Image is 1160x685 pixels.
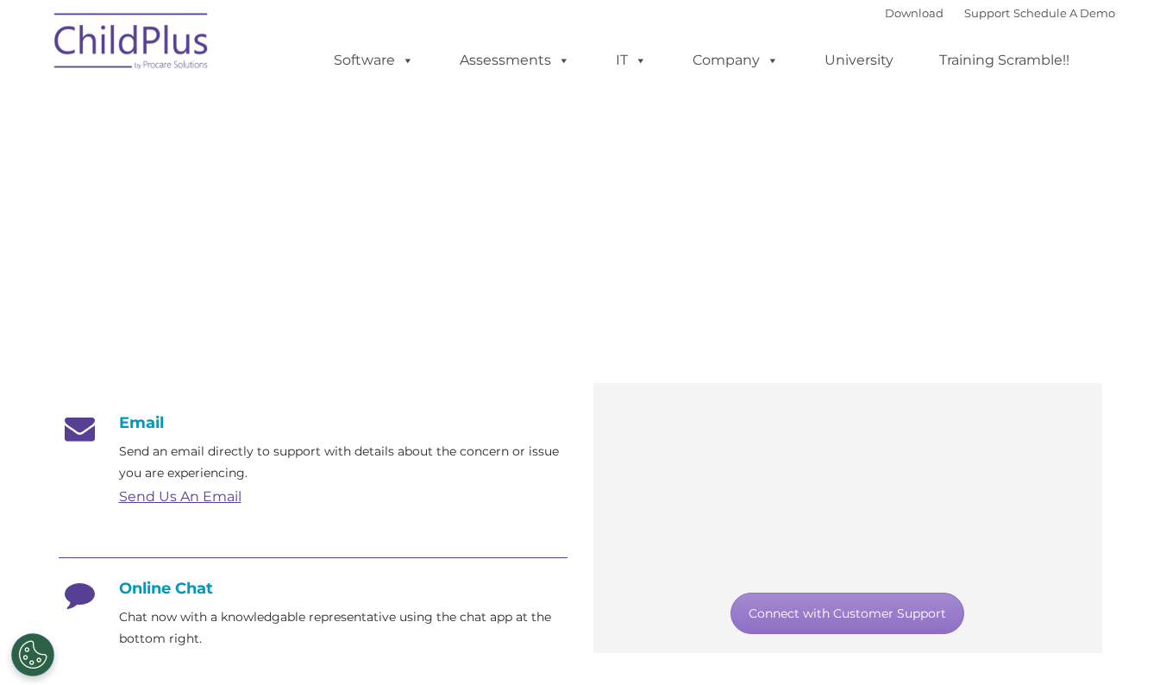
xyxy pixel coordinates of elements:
[59,413,567,432] h4: Email
[442,43,587,78] a: Assessments
[158,269,341,352] p: 8:30 a.m. to 6:30 p.m. ET 8:30 a.m. to 5:30 p.m. ET
[11,633,54,676] button: Cookies Settings
[624,459,1072,562] p: Through our secure support tool, we’ll connect to your computer and solve your issues for you! To...
[624,437,932,456] span: Need live support? We’re here to help!
[885,6,944,20] a: Download
[59,196,236,212] strong: Need help with ChildPlus?
[730,593,964,634] a: Connect with Customer Support
[317,43,431,78] a: Software
[922,43,1087,78] a: Training Scramble!!
[119,488,241,505] a: Send Us An Email
[807,43,911,78] a: University
[59,124,480,177] span: Customer Support
[158,245,341,269] h4: Hours
[885,6,1115,20] font: |
[119,441,567,484] p: Send an email directly to support with details about the concern or issue you are experiencing.
[59,196,1037,212] span: We offer many convenient ways to contact our amazing Customer Support representatives, including ...
[675,43,796,78] a: Company
[1013,6,1115,20] a: Schedule A Demo
[599,43,664,78] a: IT
[158,271,266,287] strong: [DATE] – [DATE]:
[59,579,567,598] h4: Online Chat
[119,606,567,650] p: Chat now with a knowledgable representative using the chat app at the bottom right.
[46,1,218,87] img: ChildPlus by Procare Solutions
[158,312,207,329] strong: [DATE]:
[964,6,1010,20] a: Support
